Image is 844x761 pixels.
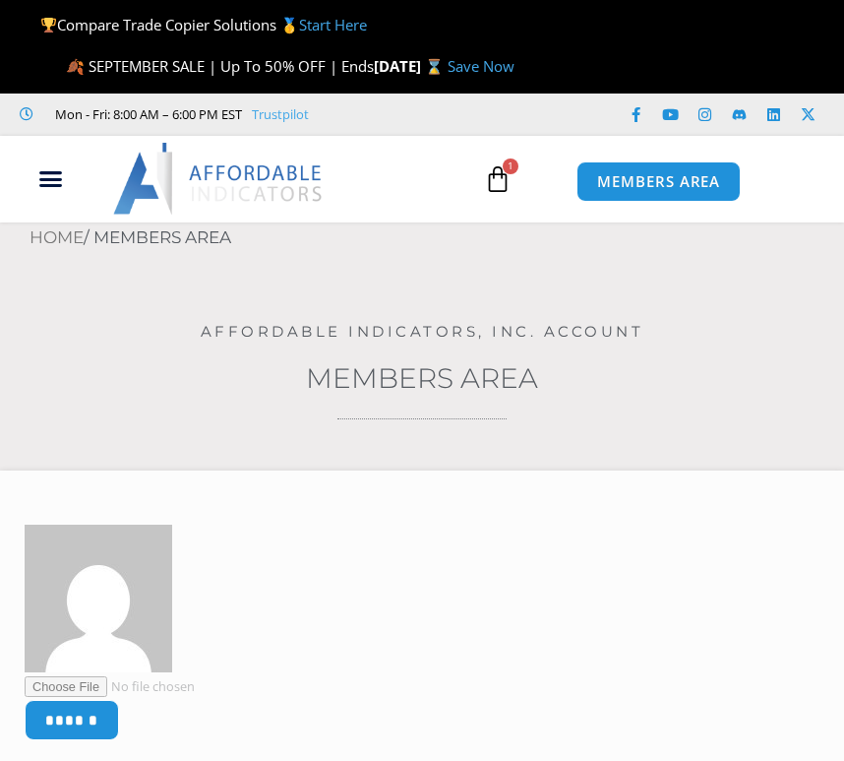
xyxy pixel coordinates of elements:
span: Compare Trade Copier Solutions 🥇 [40,15,367,34]
div: Menu Toggle [9,160,92,198]
a: MEMBERS AREA [576,161,741,202]
span: 🍂 SEPTEMBER SALE | Up To 50% OFF | Ends [66,56,374,76]
span: Mon - Fri: 8:00 AM – 6:00 PM EST [50,102,242,126]
nav: Breadcrumb [30,222,844,254]
a: Save Now [448,56,514,76]
a: Start Here [299,15,367,34]
img: 324e948f7a703e8244f7cc879158798dba5d39f18ec50cf013c99aebb60ec050 [25,525,172,672]
a: Affordable Indicators, Inc. Account [201,322,644,341]
img: 🏆 [41,18,56,32]
img: LogoAI | Affordable Indicators – NinjaTrader [113,143,325,214]
a: 1 [454,151,541,208]
span: MEMBERS AREA [597,174,720,189]
a: Home [30,227,84,247]
strong: [DATE] ⌛ [374,56,448,76]
a: Trustpilot [252,102,309,126]
span: 1 [503,159,518,174]
a: Members Area [306,361,538,395]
